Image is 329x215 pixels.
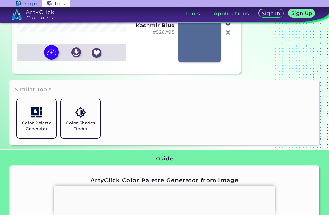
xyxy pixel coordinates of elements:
a: Color Palette Generator [15,97,58,140]
h3: Similar Tools [15,86,52,93]
img: icon_download_white.svg [71,47,81,57]
a: Sign In [260,10,282,17]
h2: ArtyClick Color Palette Generator from Image [59,176,270,184]
h3: Guide [156,155,173,162]
h5: Sign In [263,11,279,16]
a: Color Shades Finder [58,97,102,140]
h5: #526A95 [130,29,175,35]
h5: Color Shades Finder [63,120,97,132]
h3: Tools [186,11,200,16]
img: icon_color_shades.svg [75,107,86,118]
iframe: Advertisement [54,186,275,213]
a: Sign Up [290,10,314,17]
img: icon_close.svg [224,29,232,36]
img: icon_favourite_white.svg [92,48,101,58]
img: ArtyClick Design logo [16,1,37,6]
img: icon picture [44,45,59,60]
h3: Applications [214,11,249,16]
img: icon_col_pal_col.svg [31,107,42,118]
h5: Sign Up [292,11,311,16]
h5: Color Palette Generator [19,120,54,132]
img: logo_artyclick_colors_white.svg [12,9,55,20]
h3: Kashmir Blue [130,22,175,28]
